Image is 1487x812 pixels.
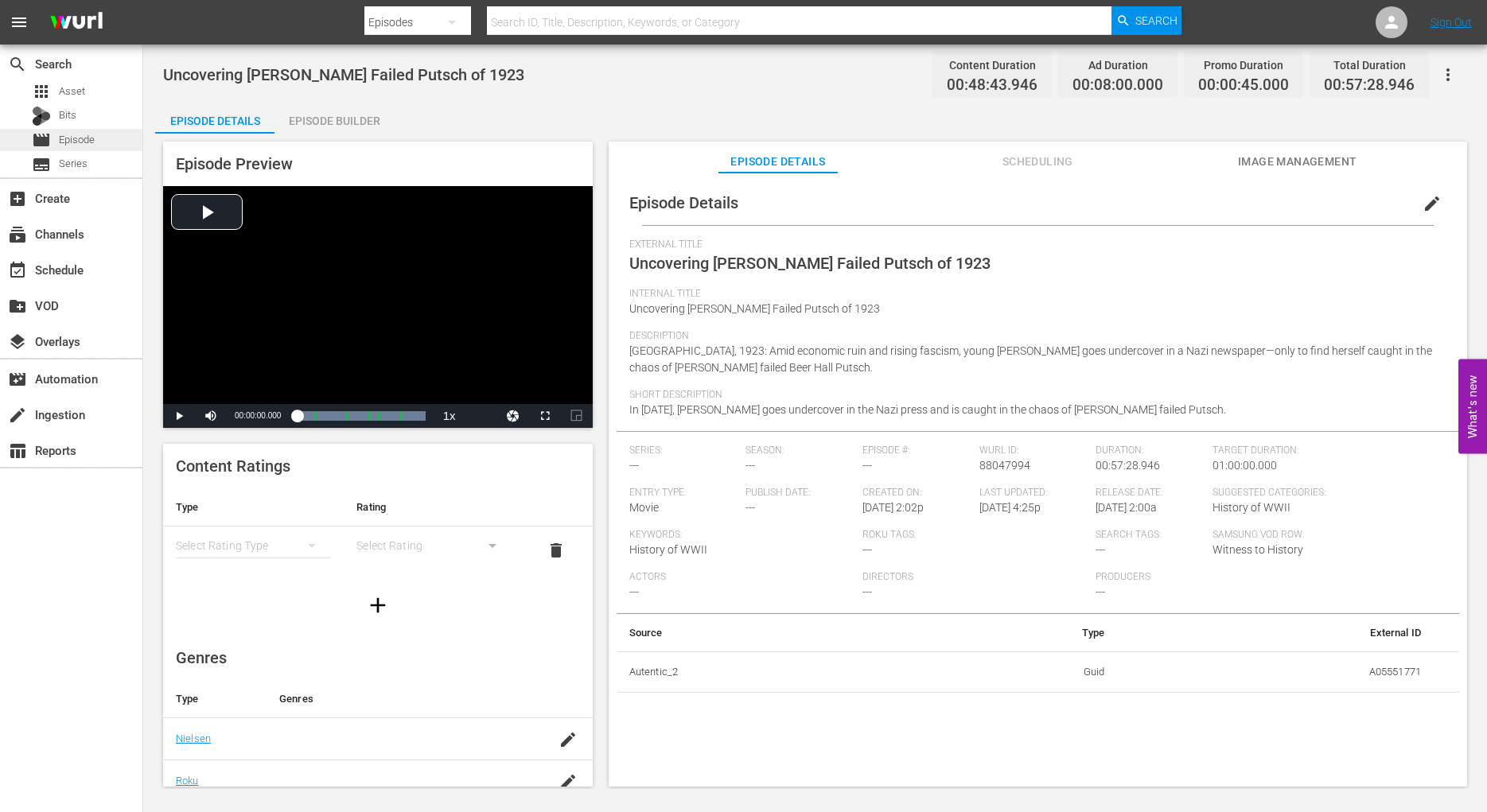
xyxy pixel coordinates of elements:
[176,648,227,667] span: Genres
[8,225,27,244] span: Channels
[163,404,195,428] button: Play
[1096,487,1205,499] span: Release Date:
[59,132,95,148] span: Episode
[537,531,575,569] button: delete
[617,614,921,652] th: Source
[8,406,27,425] span: Ingestion
[176,457,290,476] span: Content Ratings
[434,404,465,428] button: Playback Rate
[862,571,1088,584] span: Directors
[629,501,659,514] span: Movie
[1213,445,1438,457] span: Target Duration:
[59,84,85,99] span: Asset
[629,543,707,556] span: History of WWII
[176,154,293,173] span: Episode Preview
[629,529,854,542] span: Keywords:
[8,189,27,208] span: Create
[8,370,27,389] span: Automation
[10,13,29,32] span: menu
[862,585,872,598] span: ---
[163,488,593,576] table: simple table
[947,76,1037,95] span: 00:48:43.946
[344,488,524,526] th: Rating
[629,288,1438,301] span: Internal Title
[1096,529,1205,542] span: Search Tags:
[1117,651,1434,693] td: A05551771
[979,487,1088,499] span: Last Updated:
[497,404,529,428] button: Jump To Time
[745,487,854,499] span: Publish Date:
[235,411,281,420] span: 00:00:00.000
[629,239,1438,251] span: External Title
[629,403,1226,416] span: In [DATE], [PERSON_NAME] goes undercover in the Nazi press and is caught in the chaos of [PERSON_...
[947,54,1037,76] div: Content Duration
[1431,16,1472,29] a: Sign Out
[862,487,971,499] span: Created On:
[32,82,51,101] span: Asset
[617,651,921,693] th: Autentic_2
[1213,529,1322,542] span: Samsung VOD Row:
[8,261,27,280] span: Schedule
[195,404,227,428] button: Mute
[629,389,1438,402] span: Short Description
[163,680,267,718] th: Type
[1111,6,1181,35] button: Search
[529,404,561,428] button: Fullscreen
[163,186,593,428] div: Video Player
[274,102,394,140] div: Episode Builder
[267,680,543,718] th: Genres
[8,332,27,352] span: Overlays
[862,543,872,556] span: ---
[297,411,425,421] div: Progress Bar
[978,152,1097,172] span: Scheduling
[1238,152,1357,172] span: Image Management
[1324,76,1415,95] span: 00:57:28.946
[176,732,211,744] a: Nielsen
[32,155,51,174] span: Series
[862,459,872,472] span: ---
[1198,76,1289,95] span: 00:00:45.000
[1135,6,1178,35] span: Search
[979,459,1030,472] span: 88047994
[1096,585,1105,598] span: ---
[745,501,755,514] span: ---
[1072,76,1163,95] span: 00:08:00.000
[1324,54,1415,76] div: Total Duration
[8,55,27,74] span: Search
[59,107,76,123] span: Bits
[1413,185,1451,223] button: edit
[629,193,738,212] span: Episode Details
[1423,194,1442,213] span: edit
[862,529,1088,542] span: Roku Tags:
[979,445,1088,457] span: Wurl ID:
[547,541,566,560] span: delete
[32,107,51,126] div: Bits
[59,156,88,172] span: Series
[1198,54,1289,76] div: Promo Duration
[8,297,27,316] span: VOD
[629,330,1438,343] span: Description
[745,459,755,472] span: ---
[629,302,880,315] span: Uncovering [PERSON_NAME] Failed Putsch of 1923
[629,254,991,273] span: Uncovering [PERSON_NAME] Failed Putsch of 1923
[629,487,738,499] span: Entry Type:
[1213,487,1438,499] span: Suggested Categories:
[718,152,838,172] span: Episode Details
[617,614,1459,694] table: simple table
[921,614,1118,652] th: Type
[274,102,394,134] button: Episode Builder
[1096,459,1160,472] span: 00:57:28.946
[176,775,199,787] a: Roku
[629,571,854,584] span: Actors
[1096,501,1157,514] span: [DATE] 2:00a
[32,130,51,150] span: Episode
[629,459,639,472] span: ---
[163,65,524,84] span: Uncovering [PERSON_NAME] Failed Putsch of 1923
[1096,571,1321,584] span: Producers
[1072,54,1163,76] div: Ad Duration
[862,501,924,514] span: [DATE] 2:02p
[8,441,27,460] span: Reports
[155,102,274,134] button: Episode Details
[1096,445,1205,457] span: Duration:
[629,445,738,457] span: Series:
